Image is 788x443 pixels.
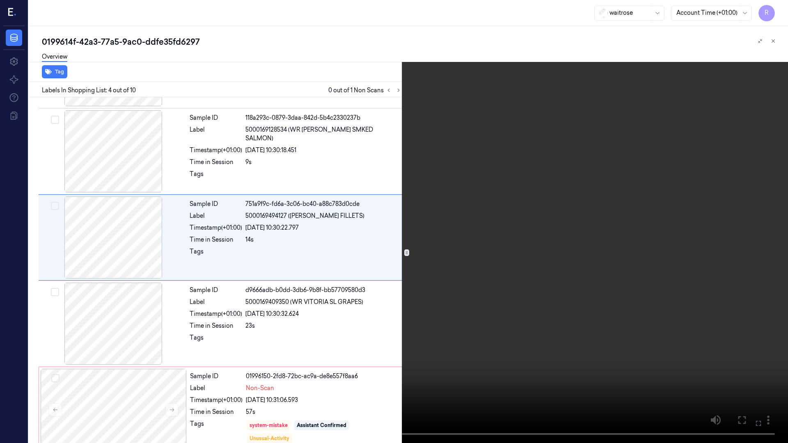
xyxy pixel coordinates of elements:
[246,384,274,393] span: Non-Scan
[190,333,242,347] div: Tags
[245,158,402,167] div: 9s
[245,200,402,208] div: 751a9f9c-fd6a-3c06-bc40-a88c783d0cde
[42,53,67,62] a: Overview
[245,235,402,244] div: 14s
[250,422,288,429] div: system-mistake
[245,224,402,232] div: [DATE] 10:30:22.797
[190,298,242,306] div: Label
[190,224,242,232] div: Timestamp (+01:00)
[245,286,402,295] div: d9666adb-b0dd-3db6-9b8f-bb57709580d3
[190,408,243,416] div: Time in Session
[190,235,242,244] div: Time in Session
[190,372,243,381] div: Sample ID
[246,372,401,381] div: 01996150-2fd8-72bc-ac9a-de8e557f8aa6
[250,435,289,442] div: Unusual-Activity
[190,396,243,404] div: Timestamp (+01:00)
[246,408,401,416] div: 57s
[190,286,242,295] div: Sample ID
[42,86,136,95] span: Labels In Shopping List: 4 out of 10
[190,212,242,220] div: Label
[245,298,363,306] span: 5000169409350 (WR VITORIA SL GRAPES)
[246,396,401,404] div: [DATE] 10:31:06.593
[245,212,364,220] span: 5000169494127 ([PERSON_NAME] FILLETS)
[245,146,402,155] div: [DATE] 10:30:18.451
[245,322,402,330] div: 23s
[190,384,243,393] div: Label
[328,85,403,95] span: 0 out of 1 Non Scans
[190,126,242,143] div: Label
[297,422,346,429] div: Assistant Confirmed
[51,288,59,296] button: Select row
[190,170,242,183] div: Tags
[190,200,242,208] div: Sample ID
[42,65,67,78] button: Tag
[758,5,775,21] button: R
[245,114,402,122] div: 118a293c-0879-3daa-842d-5b4c2330237b
[190,158,242,167] div: Time in Session
[245,126,402,143] span: 5000169128534 (WR [PERSON_NAME] SMKED SALMON)
[51,202,59,210] button: Select row
[190,310,242,318] div: Timestamp (+01:00)
[190,322,242,330] div: Time in Session
[245,310,402,318] div: [DATE] 10:30:32.624
[51,374,60,382] button: Select row
[51,116,59,124] button: Select row
[42,36,781,48] div: 0199614f-42a3-77a5-9ac0-ddfe35fd6297
[190,247,242,260] div: Tags
[190,114,242,122] div: Sample ID
[190,146,242,155] div: Timestamp (+01:00)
